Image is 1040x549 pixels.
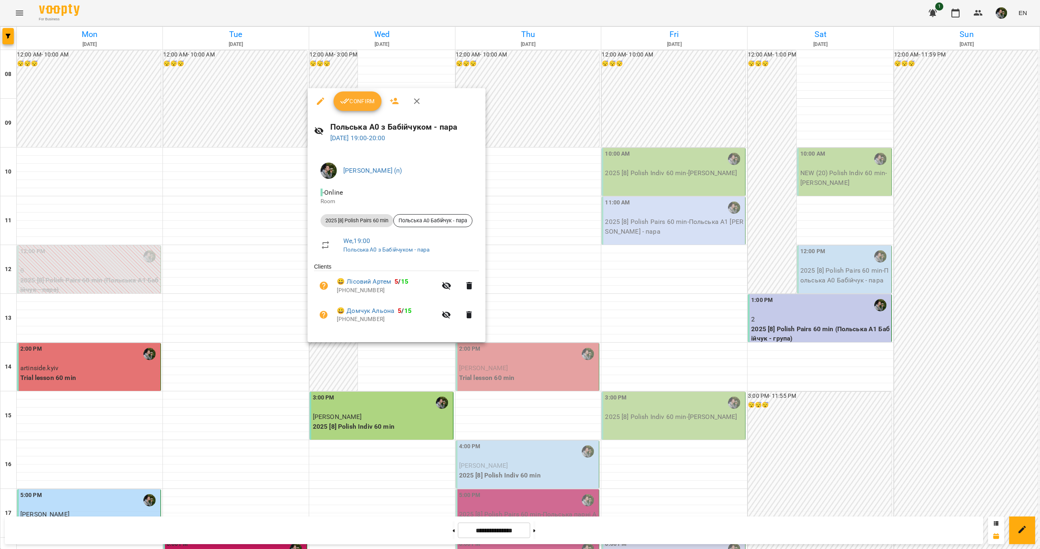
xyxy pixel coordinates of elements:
[404,307,412,315] span: 15
[321,189,344,196] span: - Online
[343,237,370,245] a: We , 19:00
[394,217,472,224] span: Польська А0 Бабійчук - пара
[337,277,391,286] a: 😀 Лісовий Артем
[314,263,479,332] ul: Clients
[321,163,337,179] img: 70cfbdc3d9a863d38abe8aa8a76b24f3.JPG
[337,286,437,295] p: [PHONE_NUMBER]
[340,96,375,106] span: Confirm
[343,167,402,174] a: [PERSON_NAME] (п)
[401,278,408,285] span: 15
[398,307,401,315] span: 5
[314,276,334,295] button: Unpaid. Bill the attendance?
[393,214,472,227] div: Польська А0 Бабійчук - пара
[321,197,472,206] p: Room
[314,305,334,325] button: Unpaid. Bill the attendance?
[330,134,386,142] a: [DATE] 19:00-20:00
[394,278,398,285] span: 5
[321,217,393,224] span: 2025 [8] Polish Pairs 60 min
[398,307,412,315] b: /
[330,121,479,133] h6: Польська А0 з Бабійчуком - пара
[394,278,408,285] b: /
[334,91,381,111] button: Confirm
[343,246,430,253] a: Польська А0 з Бабійчуком - пара
[337,306,394,316] a: 😀 Домчук Альона
[337,315,437,323] p: [PHONE_NUMBER]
